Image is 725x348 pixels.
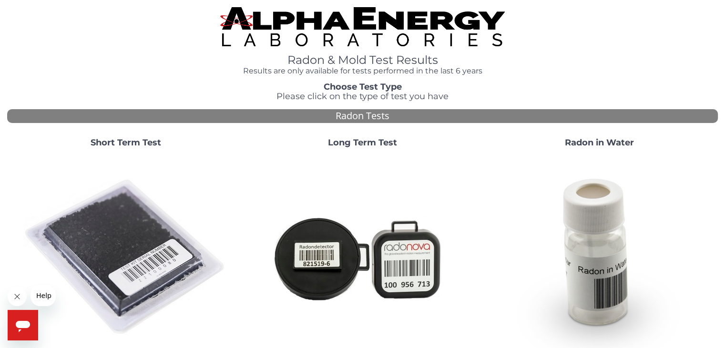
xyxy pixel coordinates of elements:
strong: Radon in Water [565,137,634,148]
iframe: Button to launch messaging window [8,310,38,340]
img: TightCrop.jpg [220,7,504,46]
h4: Results are only available for tests performed in the last 6 years [220,67,504,75]
strong: Choose Test Type [324,82,402,92]
iframe: Message from company [31,285,56,306]
span: Please click on the type of test you have [276,91,449,102]
iframe: Close message [8,287,27,306]
h1: Radon & Mold Test Results [220,54,504,66]
div: Radon Tests [7,109,718,123]
strong: Long Term Test [328,137,397,148]
strong: Short Term Test [91,137,161,148]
